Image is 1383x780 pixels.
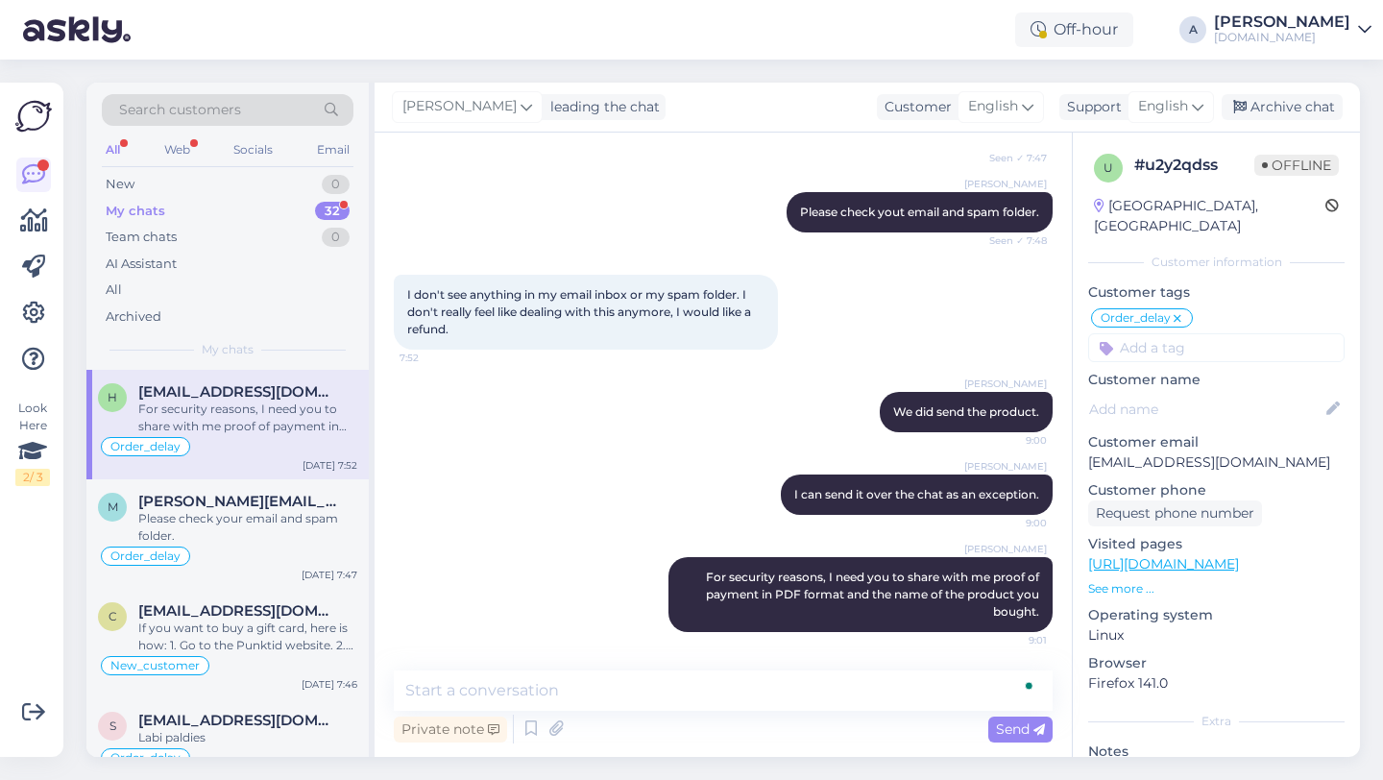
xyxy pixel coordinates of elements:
span: h3s0q4mq@anonaddy.me [138,383,338,401]
span: [PERSON_NAME] [964,459,1047,474]
span: Order_delay [110,550,181,562]
p: Notes [1088,742,1345,762]
p: Firefox 141.0 [1088,673,1345,694]
span: Send [996,720,1045,738]
span: 9:01 [975,633,1047,647]
span: [PERSON_NAME] [402,96,517,117]
span: [PERSON_NAME] [964,177,1047,191]
div: leading the chat [543,97,660,117]
div: Archived [106,307,161,327]
div: Labi paldies [138,729,357,746]
div: [DATE] 7:46 [302,677,357,692]
span: caubimuniz@gmail.com [138,602,338,620]
span: Offline [1254,155,1339,176]
span: u [1104,160,1113,175]
input: Add a tag [1088,333,1345,362]
div: 0 [322,228,350,247]
span: I can send it over the chat as an exception. [794,487,1039,501]
div: My chats [106,202,165,221]
span: mathias.talo@outlook.com [138,493,338,510]
span: Seen ✓ 7:48 [975,233,1047,248]
p: Browser [1088,653,1345,673]
div: All [106,280,122,300]
div: # u2y2qdss [1134,154,1254,177]
a: [URL][DOMAIN_NAME] [1088,555,1239,573]
p: See more ... [1088,580,1345,597]
span: Seen ✓ 7:47 [975,151,1047,165]
div: 2 / 3 [15,469,50,486]
div: Team chats [106,228,177,247]
div: 0 [322,175,350,194]
span: c [109,609,117,623]
p: [EMAIL_ADDRESS][DOMAIN_NAME] [1088,452,1345,473]
span: s [109,719,116,733]
p: Customer phone [1088,480,1345,500]
span: My chats [202,341,254,358]
span: Order_delay [1101,312,1171,324]
p: Customer email [1088,432,1345,452]
div: [GEOGRAPHIC_DATA], [GEOGRAPHIC_DATA] [1094,196,1325,236]
span: For security reasons, I need you to share with me proof of payment in PDF format and the name of ... [706,570,1042,619]
div: Support [1059,97,1122,117]
span: I don't see anything in my email inbox or my spam folder. I don't really feel like dealing with t... [407,287,754,336]
span: m [108,500,118,514]
div: If you want to buy a gift card, here is how: 1. Go to the Punktid website. 2. Find the gift cards... [138,620,357,654]
span: 9:00 [975,516,1047,530]
div: Customer information [1088,254,1345,271]
span: Order_delay [110,752,181,764]
span: New_customer [110,660,200,671]
div: New [106,175,134,194]
span: We did send the product. [893,404,1039,419]
div: [DOMAIN_NAME] [1214,30,1350,45]
p: Customer name [1088,370,1345,390]
div: AI Assistant [106,255,177,274]
div: For security reasons, I need you to share with me proof of payment in PDF format and the name of ... [138,401,357,435]
div: Off-hour [1015,12,1133,47]
p: Operating system [1088,605,1345,625]
span: 7:52 [400,351,472,365]
textarea: To enrich screen reader interactions, please activate Accessibility in Grammarly extension settings [394,670,1053,711]
div: [DATE] 7:52 [303,458,357,473]
span: [PERSON_NAME] [964,377,1047,391]
div: [PERSON_NAME] [1214,14,1350,30]
p: Customer tags [1088,282,1345,303]
a: [PERSON_NAME][DOMAIN_NAME] [1214,14,1371,45]
p: Visited pages [1088,534,1345,554]
span: h [108,390,117,404]
div: Private note [394,717,507,743]
span: Order_delay [110,441,181,452]
span: [PERSON_NAME] [964,542,1047,556]
div: Email [313,137,353,162]
div: A [1179,16,1206,43]
span: stanislavcikainese49@gmail.com [138,712,338,729]
div: All [102,137,124,162]
p: Linux [1088,625,1345,646]
span: 9:00 [975,433,1047,448]
div: Web [160,137,194,162]
div: Extra [1088,713,1345,730]
span: Search customers [119,100,241,120]
div: Customer [877,97,952,117]
div: Archive chat [1222,94,1343,120]
span: English [1138,96,1188,117]
img: Askly Logo [15,98,52,134]
span: English [968,96,1018,117]
div: Request phone number [1088,500,1262,526]
div: Please check your email and spam folder. [138,510,357,545]
div: Look Here [15,400,50,486]
div: Socials [230,137,277,162]
span: Please check yout email and spam folder. [800,205,1039,219]
input: Add name [1089,399,1322,420]
div: 32 [315,202,350,221]
div: [DATE] 7:47 [302,568,357,582]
